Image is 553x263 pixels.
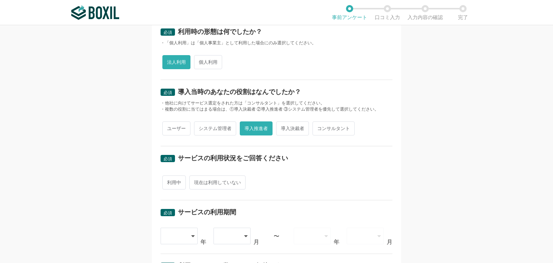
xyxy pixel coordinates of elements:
span: 現在は利用していない [189,175,246,190]
div: 年 [201,239,206,245]
span: 個人利用 [194,55,222,69]
img: ボクシルSaaS_ロゴ [71,5,119,20]
div: 月 [253,239,259,245]
span: ユーザー [162,121,190,135]
div: 利用時の形態は何でしたか？ [178,28,262,35]
li: 完了 [444,5,482,20]
span: 利用中 [162,175,186,190]
span: 必須 [163,156,172,161]
div: ・複数の役割に当てはまる場合は、①導入決裁者 ②導入推進者 ③システム管理者を優先して選択してください。 [161,106,392,112]
div: 導入当時のあなたの役割はなんでしたか？ [178,89,301,95]
span: 法人利用 [162,55,190,69]
div: 年 [334,239,340,245]
span: コンサルタント [313,121,355,135]
li: 口コミ入力 [368,5,406,20]
span: 必須 [163,210,172,215]
div: ・「個人利用」は「個人事業主」として利用した場合にのみ選択してください。 [161,40,392,46]
div: ・他社に向けてサービス選定をされた方は「コンサルタント」を選択してください。 [161,100,392,106]
span: 導入推進者 [240,121,273,135]
li: 事前アンケート [331,5,368,20]
span: 必須 [163,30,172,35]
li: 入力内容の確認 [406,5,444,20]
span: システム管理者 [194,121,236,135]
div: 〜 [274,233,279,239]
span: 必須 [163,90,172,95]
span: 導入決裁者 [276,121,309,135]
div: 月 [387,239,392,245]
div: サービスの利用期間 [178,209,236,215]
div: サービスの利用状況をご回答ください [178,155,288,161]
